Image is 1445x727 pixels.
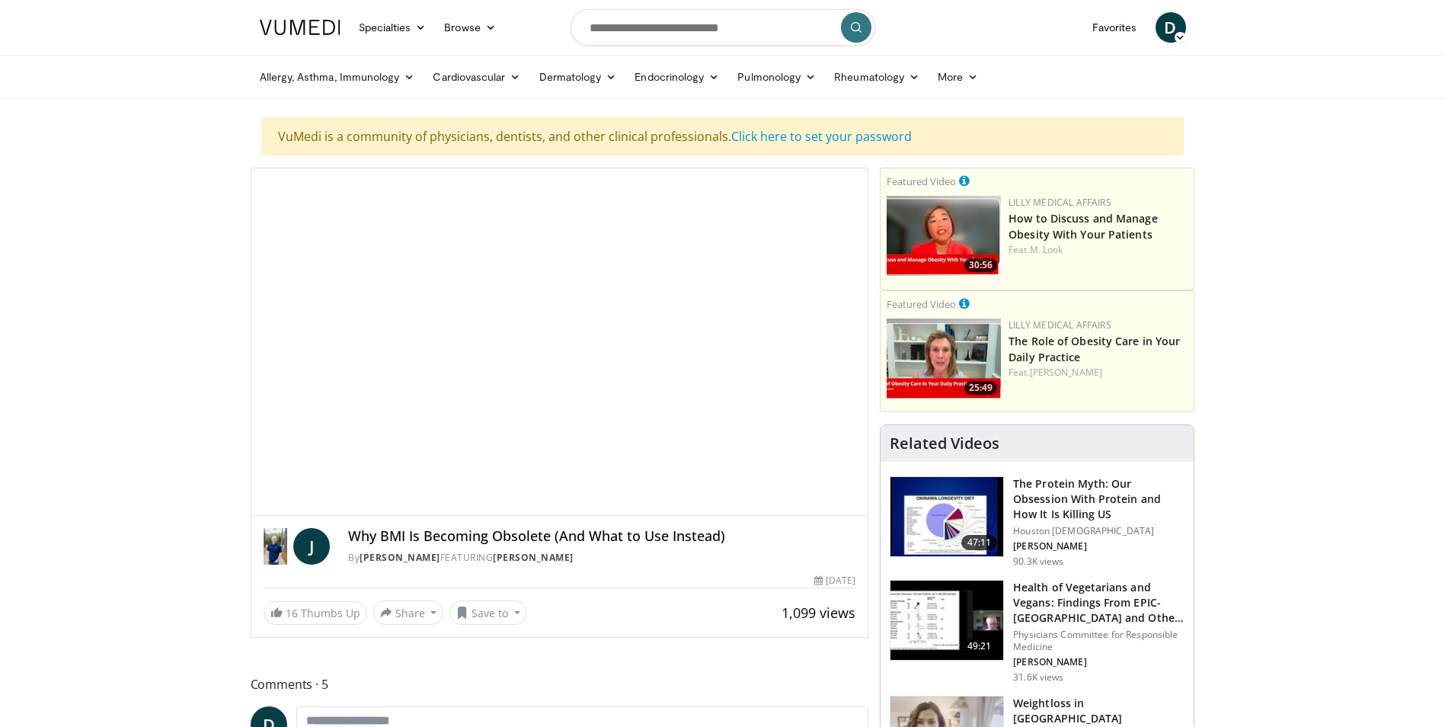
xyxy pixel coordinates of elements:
img: b7b8b05e-5021-418b-a89a-60a270e7cf82.150x105_q85_crop-smart_upscale.jpg [890,477,1003,556]
a: How to Discuss and Manage Obesity With Your Patients [1009,211,1158,242]
div: VuMedi is a community of physicians, dentists, and other clinical professionals. [262,117,1184,155]
a: Lilly Medical Affairs [1009,196,1111,209]
small: Featured Video [887,297,956,311]
a: Browse [435,12,505,43]
span: Comments 5 [251,674,869,694]
span: 49:21 [961,639,998,654]
a: 16 Thumbs Up [264,601,367,625]
a: More [929,62,987,92]
a: 25:49 [887,319,1001,399]
a: Lilly Medical Affairs [1009,319,1111,331]
h4: Why BMI Is Becoming Obsolete (And What to Use Instead) [348,528,855,545]
div: [DATE] [814,574,855,588]
p: Houston [DEMOGRAPHIC_DATA] [1013,525,1184,537]
span: 47:11 [961,535,998,550]
a: 49:21 Health of Vegetarians and Vegans: Findings From EPIC-[GEOGRAPHIC_DATA] and Othe… Physicians... [890,580,1184,684]
a: Favorites [1083,12,1146,43]
p: [PERSON_NAME] [1013,656,1184,668]
h3: Weightloss in [GEOGRAPHIC_DATA] [1013,696,1184,726]
img: e1208b6b-349f-4914-9dd7-f97803bdbf1d.png.150x105_q85_crop-smart_upscale.png [887,319,1001,399]
span: 30:56 [964,258,997,272]
a: The Role of Obesity Care in Your Daily Practice [1009,334,1180,364]
a: J [293,528,330,565]
span: 16 [286,606,298,620]
div: Feat. [1009,366,1188,380]
a: [PERSON_NAME] [360,551,440,564]
a: [PERSON_NAME] [493,551,574,564]
a: Specialties [350,12,436,43]
img: c98a6a29-1ea0-4bd5-8cf5-4d1e188984a7.png.150x105_q85_crop-smart_upscale.png [887,196,1001,276]
img: Dr. Jordan Rennicke [264,528,288,565]
h3: Health of Vegetarians and Vegans: Findings From EPIC-[GEOGRAPHIC_DATA] and Othe… [1013,580,1184,626]
input: Search topics, interventions [571,9,875,46]
img: 606f2b51-b844-428b-aa21-8c0c72d5a896.150x105_q85_crop-smart_upscale.jpg [890,581,1003,660]
a: Endocrinology [625,62,728,92]
p: 31.6K views [1013,671,1063,684]
small: Featured Video [887,175,956,188]
div: By FEATURING [348,551,855,565]
a: M. Look [1030,243,1063,256]
a: 47:11 The Protein Myth: Our Obsession With Protein and How It Is Killing US Houston [DEMOGRAPHIC_... [890,476,1184,568]
img: VuMedi Logo [260,20,340,35]
a: [PERSON_NAME] [1030,366,1102,379]
a: Click here to set your password [731,128,912,145]
p: Physicians Committee for Responsible Medicine [1013,629,1184,653]
a: Allergy, Asthma, Immunology [251,62,424,92]
button: Save to [449,600,527,625]
a: Rheumatology [825,62,929,92]
a: Cardiovascular [424,62,529,92]
p: [PERSON_NAME] [1013,540,1184,552]
a: D [1156,12,1186,43]
h4: Related Videos [890,434,999,453]
p: 90.3K views [1013,556,1063,568]
a: 30:56 [887,196,1001,276]
h3: The Protein Myth: Our Obsession With Protein and How It Is Killing US [1013,476,1184,522]
video-js: Video Player [251,168,868,516]
button: Share [373,600,444,625]
span: 25:49 [964,381,997,395]
span: 1,099 views [782,604,855,622]
a: Dermatology [530,62,626,92]
a: Pulmonology [728,62,825,92]
div: Feat. [1009,243,1188,257]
